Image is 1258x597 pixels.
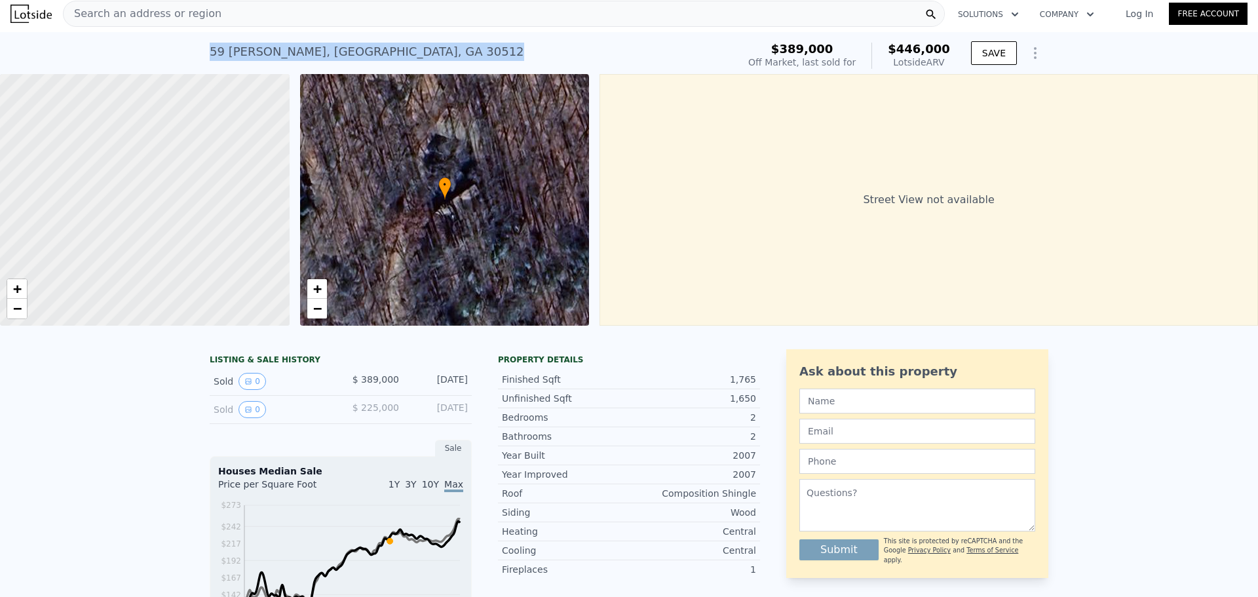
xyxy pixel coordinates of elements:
tspan: $217 [221,539,241,549]
img: Lotside [10,5,52,23]
div: Bathrooms [502,430,629,443]
a: Zoom in [7,279,27,299]
div: Year Built [502,449,629,462]
span: 1Y [389,479,400,490]
div: Sale [435,440,472,457]
button: Show Options [1022,40,1048,66]
tspan: $192 [221,556,241,566]
div: Property details [498,355,760,365]
input: Email [799,419,1035,444]
div: • [438,177,451,200]
div: Siding [502,506,629,519]
div: Price per Square Foot [218,478,341,499]
div: 2 [629,411,756,424]
div: 1,765 [629,373,756,386]
div: Year Improved [502,468,629,481]
a: Terms of Service [966,547,1018,554]
tspan: $167 [221,573,241,583]
button: SAVE [971,41,1017,65]
span: $446,000 [888,42,950,56]
span: $ 389,000 [353,374,399,385]
div: Composition Shingle [629,487,756,500]
div: Lotside ARV [888,56,950,69]
span: − [13,300,22,317]
button: View historical data [238,401,266,418]
div: Sold [214,373,330,390]
span: 10Y [422,479,439,490]
div: Cooling [502,544,629,557]
button: Submit [799,539,879,560]
span: $ 225,000 [353,402,399,413]
div: Central [629,544,756,557]
div: Roof [502,487,629,500]
span: − [313,300,321,317]
span: + [13,280,22,297]
tspan: $273 [221,501,241,510]
div: 2007 [629,449,756,462]
div: Bedrooms [502,411,629,424]
div: 1 [629,563,756,576]
button: Solutions [947,3,1029,26]
div: Heating [502,525,629,538]
div: [DATE] [410,401,468,418]
div: LISTING & SALE HISTORY [210,355,472,368]
input: Name [799,389,1035,414]
div: Ask about this property [799,362,1035,381]
span: • [438,179,451,191]
button: View historical data [238,373,266,390]
span: Max [444,479,463,492]
a: Privacy Policy [908,547,951,554]
div: [DATE] [410,373,468,390]
div: 59 [PERSON_NAME] , [GEOGRAPHIC_DATA] , GA 30512 [210,43,524,61]
div: Central [629,525,756,538]
span: + [313,280,321,297]
div: 1,650 [629,392,756,405]
button: Company [1029,3,1105,26]
div: Street View not available [600,74,1258,326]
div: Sold [214,401,330,418]
span: 3Y [405,479,416,490]
div: 2007 [629,468,756,481]
div: Finished Sqft [502,373,629,386]
div: Off Market, last sold for [748,56,856,69]
a: Free Account [1169,3,1248,25]
div: Fireplaces [502,563,629,576]
span: Search an address or region [64,6,221,22]
input: Phone [799,449,1035,474]
span: $389,000 [771,42,833,56]
a: Zoom out [307,299,327,318]
a: Log In [1110,7,1169,20]
a: Zoom out [7,299,27,318]
div: Houses Median Sale [218,465,463,478]
a: Zoom in [307,279,327,299]
div: This site is protected by reCAPTCHA and the Google and apply. [884,537,1035,565]
div: Unfinished Sqft [502,392,629,405]
div: 2 [629,430,756,443]
tspan: $242 [221,522,241,531]
div: Wood [629,506,756,519]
